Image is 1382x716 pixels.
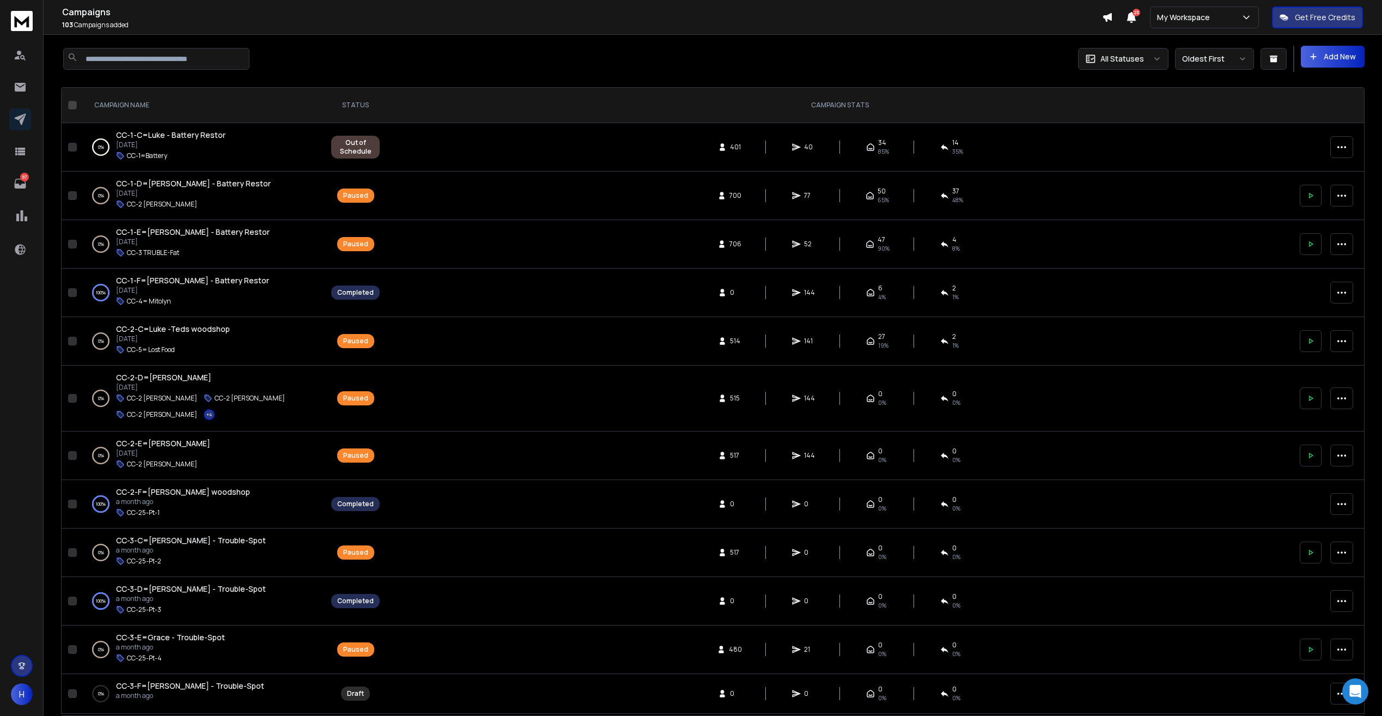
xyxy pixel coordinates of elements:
span: 0 [730,500,741,508]
span: 4 [952,235,957,244]
span: CC-3-E=Grace - Trouble-Spot [116,632,225,642]
span: 0 [878,447,882,456]
span: 0 [804,689,815,698]
span: 85 % [878,147,889,156]
div: Paused [343,548,368,557]
p: 0 % [98,547,104,558]
p: 100 % [96,596,106,606]
h1: Campaigns [62,5,1102,19]
span: 0 % [878,398,886,407]
span: 517 [730,451,741,460]
span: 40 [804,143,815,151]
div: Out of Schedule [337,138,374,156]
p: CC-5= Lost Food [127,345,175,354]
p: Get Free Credits [1295,12,1355,23]
p: 0 % [98,142,104,153]
span: 0 [730,689,741,698]
span: 27 [878,332,885,341]
a: CC-1-E=[PERSON_NAME] - Battery Restor [116,227,270,238]
td: 100%CC-3-D=[PERSON_NAME] - Trouble-Spota month agoCC-25-Pt-3 [81,577,325,626]
button: Add New [1301,46,1365,68]
span: 2 [952,332,956,341]
span: CC-1-C=Luke - Battery Restor [116,130,226,140]
div: Paused [343,394,368,403]
button: +4 [204,409,215,420]
span: 700 [729,191,741,200]
span: 0% [878,694,886,702]
button: H [11,683,33,705]
p: 87 [20,173,29,181]
td: 0%CC-1-E=[PERSON_NAME] - Battery Restor[DATE]CC-3 TRUBLE-Fat [81,220,325,269]
a: CC-2-F=[PERSON_NAME] woodshop [116,487,250,497]
span: 144 [804,451,815,460]
span: 65 % [878,196,889,204]
p: a month ago [116,691,264,700]
span: 2 [952,284,956,293]
span: 90 % [878,244,890,253]
span: 0% [878,504,886,513]
p: a month ago [116,643,225,652]
p: CC-2 [PERSON_NAME] [127,460,197,469]
span: 0 % [952,398,960,407]
span: 47 [878,235,885,244]
td: 100%CC-2-F=[PERSON_NAME] woodshopa month agoCC-25-Pt-1 [81,480,325,529]
td: 0%CC-1-C=Luke - Battery Restor[DATE]CC-1=Battery [81,123,325,172]
p: 0 % [98,239,104,250]
span: CC-3-C=[PERSON_NAME] - Trouble-Spot [116,535,266,545]
div: Paused [343,451,368,460]
p: CC-2 [PERSON_NAME] [127,200,197,209]
p: 0 % [98,190,104,201]
span: CC-1-E=[PERSON_NAME] - Battery Restor [116,227,270,237]
span: 144 [804,394,815,403]
p: 100 % [96,499,106,509]
span: 6 [878,284,882,293]
p: [DATE] [116,449,210,458]
p: [DATE] [116,335,230,343]
div: Completed [337,597,374,605]
span: 77 [804,191,815,200]
a: CC-3-E=Grace - Trouble-Spot [116,632,225,643]
span: 21 [804,645,815,654]
span: 514 [730,337,741,345]
span: 0 [952,390,957,398]
span: 8 % [952,244,960,253]
p: [DATE] [116,383,314,392]
span: 0 [804,500,815,508]
span: 103 [62,20,73,29]
th: CAMPAIGN STATS [386,88,1293,123]
span: 0 [730,288,741,297]
img: logo [11,11,33,31]
p: a month ago [116,594,266,603]
span: 515 [730,394,741,403]
p: CC-25-Pt-3 [127,605,161,614]
p: a month ago [116,546,266,555]
button: Get Free Credits [1272,7,1363,28]
span: 0% [952,694,960,702]
div: Draft [347,689,364,698]
span: 0 [952,544,957,553]
td: 100%CC-1-F=[PERSON_NAME] - Battery Restor[DATE]CC-4= Mitolyn [81,269,325,317]
span: 4 % [878,293,886,301]
a: CC-3-F=[PERSON_NAME] - Trouble-Spot [116,681,264,691]
td: 0%CC-3-E=Grace - Trouble-Spota month agoCC-25-Pt-4 [81,626,325,674]
button: Oldest First [1175,48,1254,70]
a: CC-3-D=[PERSON_NAME] - Trouble-Spot [116,584,266,594]
span: 34 [878,138,886,147]
p: [DATE] [116,286,269,295]
span: 0 % [952,650,960,658]
a: CC-3-C=[PERSON_NAME] - Trouble-Spot [116,535,266,546]
td: 0%CC-3-C=[PERSON_NAME] - Trouble-Spota month agoCC-25-Pt-2 [81,529,325,577]
span: 144 [804,288,815,297]
p: CC-2 [PERSON_NAME] [127,394,197,403]
span: 0% [878,601,886,610]
a: 87 [9,173,31,195]
span: 480 [729,645,742,654]
span: 0 [952,495,957,504]
span: 0% [952,504,960,513]
div: Paused [343,645,368,654]
span: 25 [1133,9,1140,16]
